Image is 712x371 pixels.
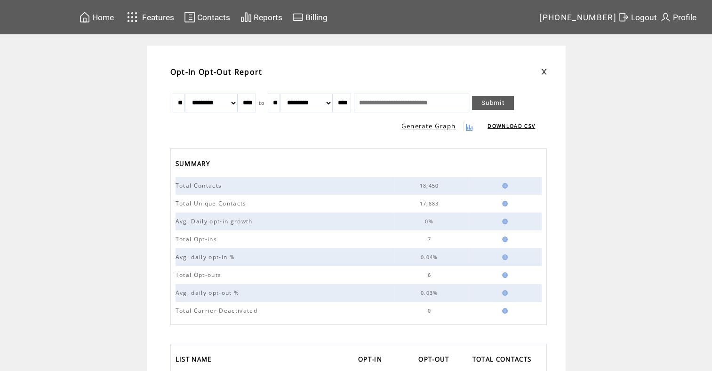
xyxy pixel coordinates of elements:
[618,11,629,23] img: exit.svg
[421,290,440,296] span: 0.03%
[673,13,696,22] span: Profile
[420,200,441,207] span: 17,883
[254,13,282,22] span: Reports
[499,201,508,206] img: help.gif
[176,217,255,225] span: Avg. Daily opt-in growth
[176,289,242,297] span: Avg. daily opt-out %
[176,353,216,368] a: LIST NAME
[92,13,114,22] span: Home
[499,308,508,314] img: help.gif
[78,10,115,24] a: Home
[358,353,387,368] a: OPT-IN
[499,183,508,189] img: help.gif
[401,122,456,130] a: Generate Graph
[631,13,657,22] span: Logout
[421,254,440,260] span: 0.04%
[427,272,433,278] span: 6
[488,123,535,129] a: DOWNLOAD CSV
[170,67,263,77] span: Opt-In Opt-Out Report
[176,253,237,261] span: Avg. daily opt-in %
[176,307,260,315] span: Total Carrier Deactivated
[197,13,230,22] span: Contacts
[142,13,174,22] span: Features
[176,157,212,173] span: SUMMARY
[176,235,219,243] span: Total Opt-ins
[358,353,384,368] span: OPT-IN
[425,218,436,225] span: 0%
[499,272,508,278] img: help.gif
[420,182,441,189] span: 18,450
[658,10,698,24] a: Profile
[499,219,508,224] img: help.gif
[259,100,265,106] span: to
[499,254,508,260] img: help.gif
[184,11,195,23] img: contacts.svg
[176,182,224,189] span: Total Contacts
[472,353,536,368] a: TOTAL CONTACTS
[292,11,304,23] img: creidtcard.svg
[616,10,658,24] a: Logout
[291,10,329,24] a: Billing
[240,11,252,23] img: chart.svg
[176,199,249,207] span: Total Unique Contacts
[539,13,616,22] span: [PHONE_NUMBER]
[427,308,433,314] span: 0
[124,9,141,25] img: features.svg
[472,353,534,368] span: TOTAL CONTACTS
[183,10,232,24] a: Contacts
[499,237,508,242] img: help.gif
[472,96,514,110] a: Submit
[176,271,224,279] span: Total Opt-outs
[79,11,90,23] img: home.svg
[176,353,214,368] span: LIST NAME
[418,353,451,368] span: OPT-OUT
[239,10,284,24] a: Reports
[427,236,433,243] span: 7
[305,13,328,22] span: Billing
[418,353,454,368] a: OPT-OUT
[123,8,176,26] a: Features
[499,290,508,296] img: help.gif
[660,11,671,23] img: profile.svg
